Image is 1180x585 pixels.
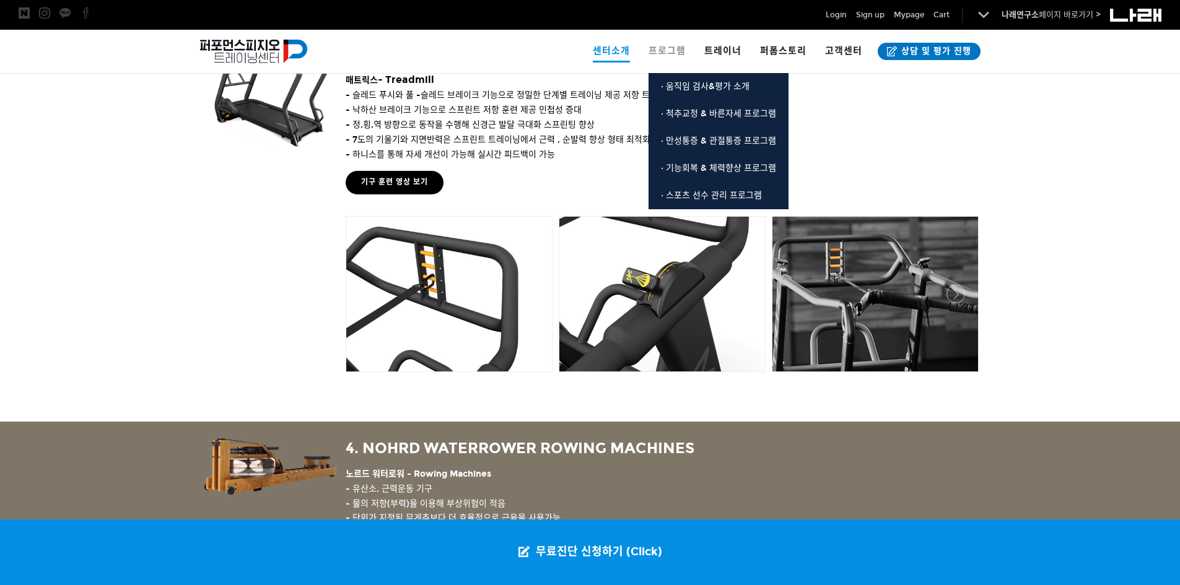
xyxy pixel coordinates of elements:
a: Login [826,9,847,21]
a: 프로그램 [639,30,695,73]
span: 트레이너 [704,45,741,56]
a: Sign up [856,9,885,21]
span: - 7도의 기울기와 지면반력은 스프린트 트레이닝에서 근력 , 순발력 향상 형태 최적화 [346,134,650,145]
span: - 정,횡,역 방향으로 동작을 수행해 신경근 발달 극대화 스프린팅 향상 [346,119,595,130]
span: 퍼폼스토리 [760,45,806,56]
a: 고객센터 [816,30,872,73]
a: 센터소개 [583,30,639,73]
a: 상담 및 평가 진행 [878,43,981,60]
span: 프로그램 [649,45,686,56]
span: · 스포츠 선수 관리 프로그램 [661,190,762,201]
span: - 유산소, 근력운동 기구 [346,483,432,494]
span: - 하니스를 통해 자세 개선이 가능해 실시간 피드백이 가능 [346,149,555,160]
span: - 물의 저항(부력)을 이용해 부상위험이 적음 [346,498,505,509]
strong: 나래연구소 [1002,10,1039,20]
img: 노르드 워터로워 - Rowing Machines 제품 사진 [203,438,336,495]
a: · 만성통증 & 관절통증 프로그램 [649,128,789,155]
a: 트레이너 [695,30,751,73]
span: 고객센터 [825,45,862,56]
span: 매트릭스 [346,75,378,85]
span: - 낙하산 브레이크 기능으로 스프린트 저항 훈련 제공 민첩성 증대 [346,105,582,115]
a: 퍼폼스토리 [751,30,816,73]
a: 무료진단 신청하기 (Click) [506,519,675,585]
a: · 스포츠 선수 관리 프로그램 [649,182,789,209]
a: Mypage [894,9,924,21]
span: 노르드 워터로워 - Rowing Machines [346,469,491,479]
span: · 척추교정 & 바른자세 프로그램 [661,108,776,119]
span: · 기능회복 & 체력향상 프로그램 [661,163,776,173]
a: · 기능회복 & 체력향상 프로그램 [649,155,789,182]
a: · 움직임 검사&평가 소개 [649,73,789,100]
a: Cart [933,9,950,21]
span: 상담 및 평가 진행 [898,45,971,58]
span: · 움직임 검사&평가 소개 [661,81,750,92]
span: · 만성통증 & 관절통증 프로그램 [661,136,776,146]
span: - 슬레드 푸시와 풀 -슬레드 브레이크 기능으로 정밀한 단계별 트레이닝 제공 저항 트레이닝 [346,90,674,100]
span: - 단위가 지정된 무게추보다 더 효율적으로 근육을 사용가능 [346,513,561,523]
span: - Treadmill [378,74,434,85]
span: 4. NOHRD WATERROWER ROWING MACHINES [346,439,694,457]
span: 센터소개 [593,41,630,63]
img: 매트릭스 - Treadmill 제품 사진 [211,45,328,147]
a: 나래연구소페이지 바로가기 > [1002,10,1101,20]
a: 기구 훈련 영상 보기 [346,171,444,194]
a: · 척추교정 & 바른자세 프로그램 [649,100,789,128]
